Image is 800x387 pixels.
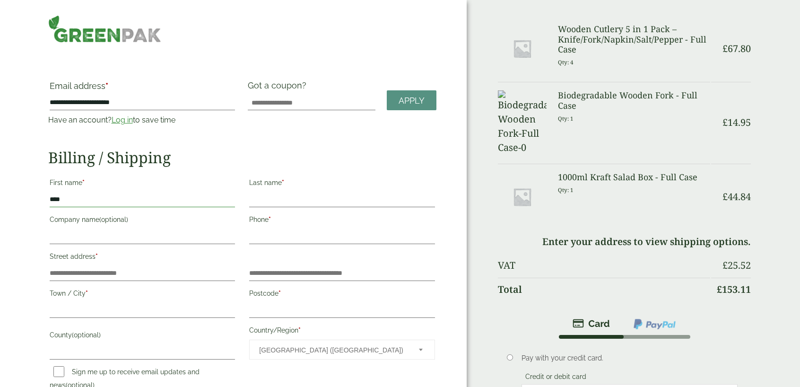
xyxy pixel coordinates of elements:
[105,81,108,91] abbr: required
[298,326,301,334] abbr: required
[278,290,281,297] abbr: required
[249,340,435,360] span: Country/Region
[717,283,722,296] span: £
[259,340,406,360] span: United Kingdom (UK)
[558,115,574,122] small: Qty: 1
[48,15,161,43] img: GreenPak Supplies
[86,290,88,297] abbr: required
[722,259,751,272] bdi: 25.52
[498,172,547,221] img: Placeholder
[722,190,728,203] span: £
[53,366,64,377] input: Sign me up to receive email updates and news(optional)
[722,42,728,55] span: £
[282,179,284,186] abbr: required
[722,116,751,129] bdi: 14.95
[82,179,85,186] abbr: required
[498,24,547,73] img: Placeholder
[50,287,235,303] label: Town / City
[99,216,128,223] span: (optional)
[399,96,425,106] span: Apply
[573,318,610,329] img: stripe.png
[722,116,728,129] span: £
[722,42,751,55] bdi: 67.80
[249,213,435,229] label: Phone
[498,278,710,301] th: Total
[96,253,98,260] abbr: required
[522,373,590,383] label: Credit or debit card
[248,80,310,95] label: Got a coupon?
[269,216,271,223] abbr: required
[50,82,235,95] label: Email address
[112,115,133,124] a: Log in
[558,186,574,193] small: Qty: 1
[387,90,436,111] a: Apply
[722,190,751,203] bdi: 44.84
[249,287,435,303] label: Postcode
[48,114,237,126] p: Have an account? to save time
[50,176,235,192] label: First name
[48,149,436,167] h2: Billing / Shipping
[72,331,101,339] span: (optional)
[498,230,751,253] td: Enter your address to view shipping options.
[498,254,710,277] th: VAT
[50,213,235,229] label: Company name
[558,24,710,55] h3: Wooden Cutlery 5 in 1 Pack – Knife/Fork/Napkin/Salt/Pepper - Full Case
[50,328,235,344] label: County
[498,90,547,155] img: Biodegradable Wooden Fork-Full Case-0
[249,176,435,192] label: Last name
[722,259,728,272] span: £
[717,283,751,296] bdi: 153.11
[249,324,435,340] label: Country/Region
[558,172,710,183] h3: 1000ml Kraft Salad Box - Full Case
[633,318,677,330] img: ppcp-gateway.png
[50,250,235,266] label: Street address
[558,59,574,66] small: Qty: 4
[558,90,710,111] h3: Biodegradable Wooden Fork - Full Case
[522,353,738,363] p: Pay with your credit card.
